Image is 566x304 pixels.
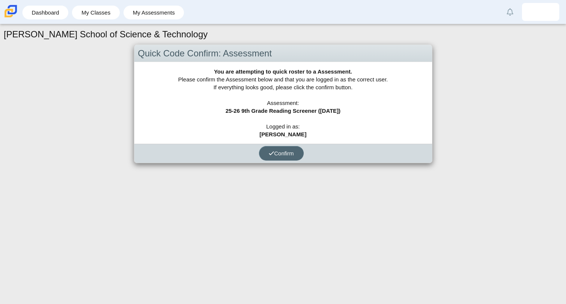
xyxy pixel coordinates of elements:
a: Dashboard [26,6,65,19]
b: [PERSON_NAME] [260,131,307,137]
a: Carmen School of Science & Technology [3,14,19,20]
img: Carmen School of Science & Technology [3,3,19,19]
a: jquon.evans.2R1rKk [522,3,559,21]
div: Quick Code Confirm: Assessment [134,45,432,62]
h1: [PERSON_NAME] School of Science & Technology [4,28,208,41]
button: Confirm [259,146,304,161]
b: 25-26 9th Grade Reading Screener ([DATE]) [225,108,340,114]
span: Confirm [269,150,294,156]
a: My Classes [76,6,116,19]
a: Alerts [502,4,518,20]
b: You are attempting to quick roster to a Assessment. [214,68,352,75]
div: Please confirm the Assessment below and that you are logged in as the correct user. If everything... [134,62,432,144]
img: jquon.evans.2R1rKk [535,6,547,18]
a: My Assessments [127,6,181,19]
